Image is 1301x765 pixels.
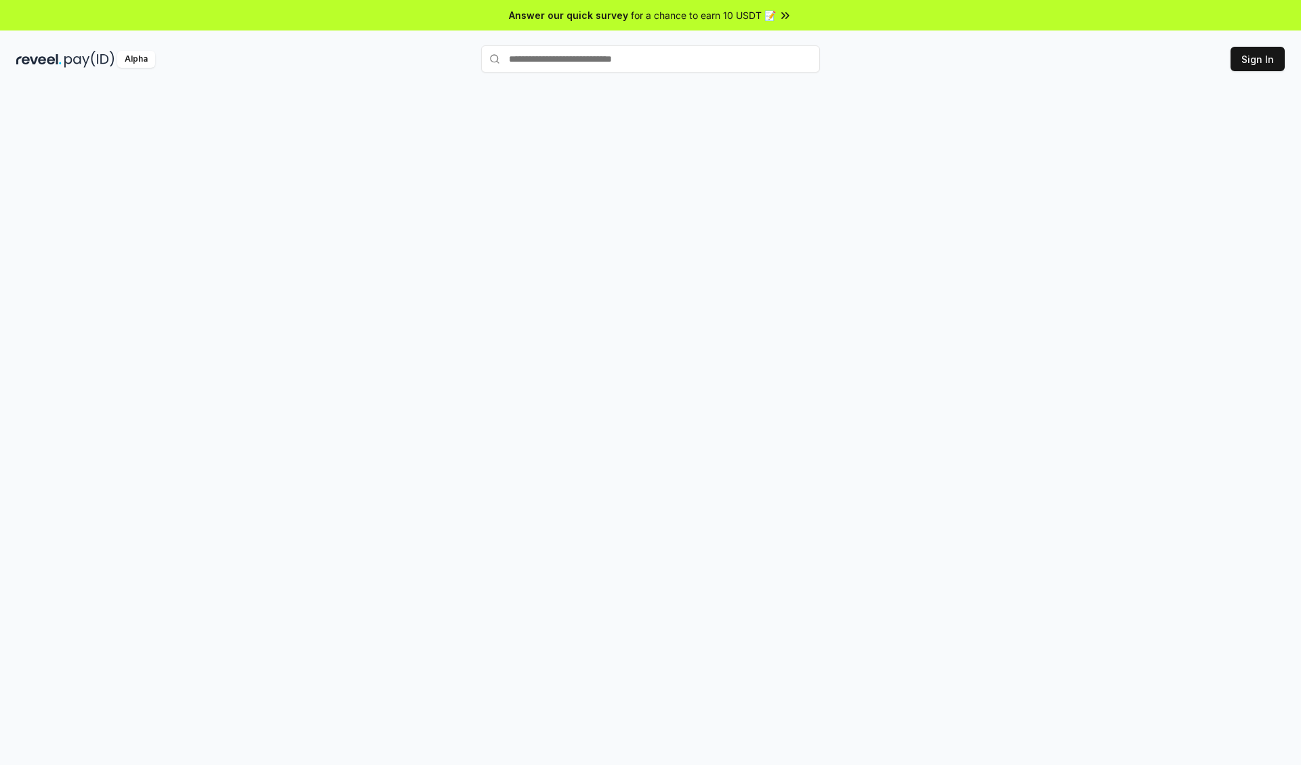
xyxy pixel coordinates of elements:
span: Answer our quick survey [509,8,628,22]
img: reveel_dark [16,51,62,68]
span: for a chance to earn 10 USDT 📝 [631,8,776,22]
button: Sign In [1231,47,1285,71]
div: Alpha [117,51,155,68]
img: pay_id [64,51,115,68]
